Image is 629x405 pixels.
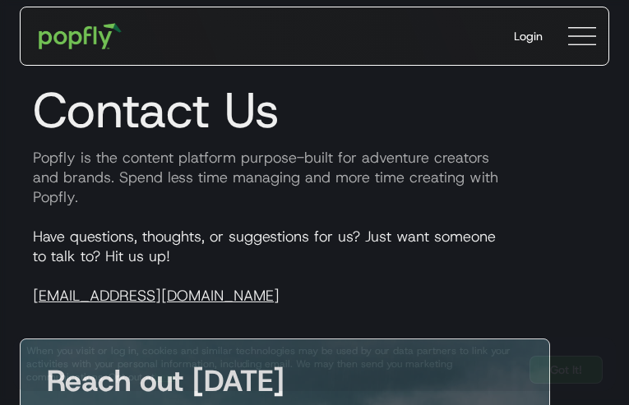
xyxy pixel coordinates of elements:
[501,15,556,58] a: Login
[20,227,609,306] p: Have questions, thoughts, or suggestions for us? Just want someone to talk to? Hit us up!
[514,28,543,44] div: Login
[33,286,280,306] a: [EMAIL_ADDRESS][DOMAIN_NAME]
[155,370,175,384] a: here
[530,356,603,384] a: Got It!
[20,81,609,140] h1: Contact Us
[26,344,516,384] div: When you visit or log in, cookies and similar technologies may be used by our data partners to li...
[20,148,609,207] p: Popfly is the content platform purpose-built for adventure creators and brands. Spend less time m...
[27,12,133,61] a: home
